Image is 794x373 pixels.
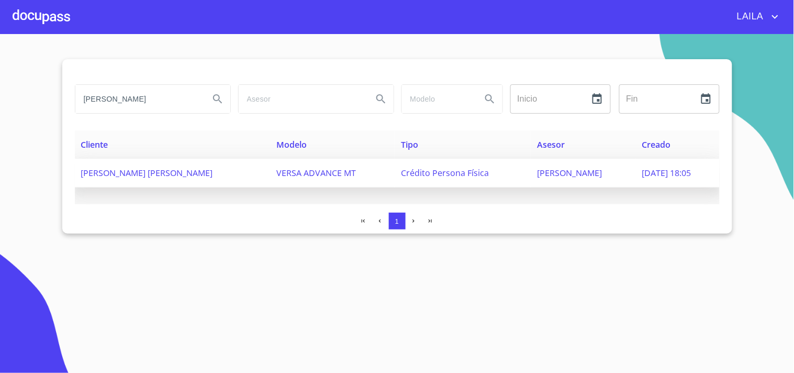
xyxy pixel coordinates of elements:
[395,217,399,225] span: 1
[81,139,108,150] span: Cliente
[729,8,781,25] button: account of current user
[389,213,406,229] button: 1
[276,167,356,179] span: VERSA ADVANCE MT
[402,85,473,113] input: search
[276,139,307,150] span: Modelo
[81,167,213,179] span: [PERSON_NAME] [PERSON_NAME]
[729,8,769,25] span: LAILA
[368,86,394,112] button: Search
[401,167,489,179] span: Crédito Persona Física
[205,86,230,112] button: Search
[537,167,602,179] span: [PERSON_NAME]
[239,85,364,113] input: search
[477,86,502,112] button: Search
[75,85,201,113] input: search
[401,139,418,150] span: Tipo
[642,139,671,150] span: Creado
[537,139,565,150] span: Asesor
[642,167,691,179] span: [DATE] 18:05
